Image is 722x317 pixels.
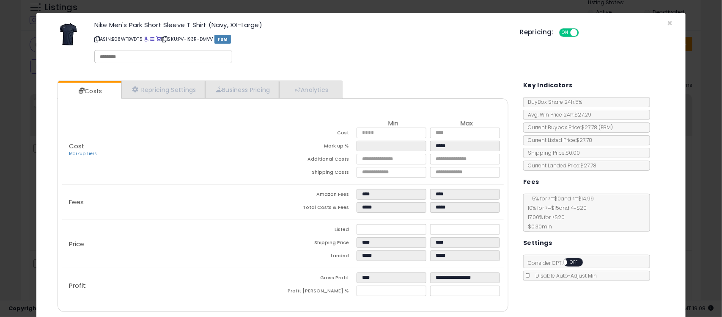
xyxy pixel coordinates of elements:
[283,286,357,299] td: Profit [PERSON_NAME] %
[69,150,97,157] a: Markup Tiers
[524,111,591,118] span: Avg. Win Price 24h: $27.29
[524,136,592,144] span: Current Listed Price: $27.78
[523,80,573,91] h5: Key Indicators
[283,189,357,202] td: Amazon Fees
[524,214,565,221] span: 17.00 % for > $20
[581,124,613,131] span: $27.78
[430,120,504,128] th: Max
[60,22,77,47] img: 31tycswwaxL._SL60_.jpg
[524,149,580,156] span: Shipping Price: $0.00
[283,273,357,286] td: Gross Profit
[58,83,121,100] a: Costs
[94,32,508,46] p: ASIN: B08WTBVDT5 | SKU: PV-I93R-DMVV
[283,202,357,215] td: Total Costs & Fees
[523,238,552,248] h5: Settings
[531,272,597,279] span: Disable Auto-Adjust Min
[524,162,596,169] span: Current Landed Price: $27.78
[523,177,539,187] h5: Fees
[156,36,161,42] a: Your listing only
[524,204,587,211] span: 10 % for >= $15 and <= $20
[121,81,205,98] a: Repricing Settings
[62,199,283,206] p: Fees
[524,259,594,267] span: Consider CPT:
[94,22,508,28] h3: Nike Men's Park Short Sleeve T Shirt (Navy, XX-Large)
[214,35,231,44] span: FBM
[567,259,581,266] span: OFF
[528,195,594,202] span: 5 % for >= $0 and <= $14.99
[283,250,357,264] td: Landed
[144,36,148,42] a: BuyBox page
[283,154,357,167] td: Additional Costs
[524,223,552,230] span: $0.30 min
[577,29,591,36] span: OFF
[598,124,613,131] span: ( FBM )
[62,241,283,247] p: Price
[283,237,357,250] td: Shipping Price
[520,29,554,36] h5: Repricing:
[283,141,357,154] td: Mark up %
[205,81,279,98] a: Business Pricing
[560,29,571,36] span: ON
[524,98,582,106] span: BuyBox Share 24h: 5%
[279,81,342,98] a: Analytics
[524,124,613,131] span: Current Buybox Price:
[357,120,430,128] th: Min
[62,143,283,157] p: Cost
[150,36,155,42] a: All offer listings
[283,224,357,237] td: Listed
[667,17,673,29] span: ×
[62,282,283,289] p: Profit
[283,128,357,141] td: Cost
[283,167,357,180] td: Shipping Costs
